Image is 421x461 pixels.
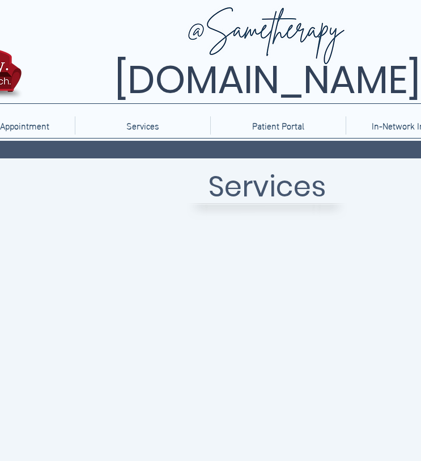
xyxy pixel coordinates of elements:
span: [DOMAIN_NAME] [114,53,420,107]
a: Patient Portal [210,116,346,135]
p: Services [121,116,165,135]
div: Services [75,116,210,135]
p: Patient Portal [246,116,310,135]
